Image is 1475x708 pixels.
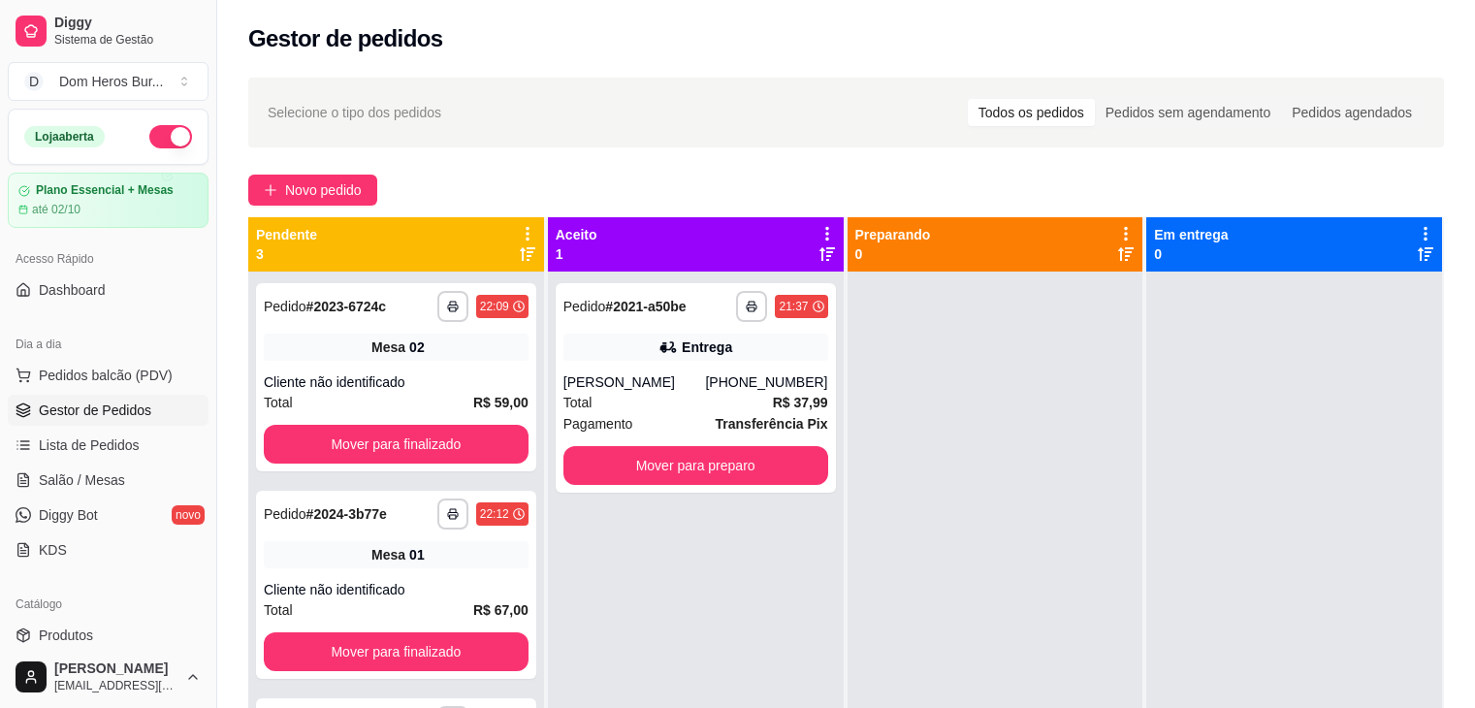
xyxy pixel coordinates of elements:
div: [PERSON_NAME] [563,372,706,392]
div: Pedidos sem agendamento [1095,99,1281,126]
span: KDS [39,540,67,560]
span: Mesa [371,338,405,357]
strong: R$ 67,00 [473,602,529,618]
div: Acesso Rápido [8,243,208,274]
div: Loja aberta [24,126,105,147]
span: Novo pedido [285,179,362,201]
div: 01 [409,545,425,564]
span: Sistema de Gestão [54,32,201,48]
article: até 02/10 [32,202,80,217]
div: 22:09 [480,299,509,314]
a: Produtos [8,620,208,651]
p: Aceito [556,225,597,244]
a: Salão / Mesas [8,465,208,496]
div: Cliente não identificado [264,580,529,599]
span: Total [563,392,593,413]
div: Cliente não identificado [264,372,529,392]
button: Mover para preparo [563,446,828,485]
button: Mover para finalizado [264,632,529,671]
div: Pedidos agendados [1281,99,1423,126]
a: Gestor de Pedidos [8,395,208,426]
button: Pedidos balcão (PDV) [8,360,208,391]
h2: Gestor de pedidos [248,23,443,54]
div: 22:12 [480,506,509,522]
span: Total [264,392,293,413]
p: 0 [855,244,931,264]
a: Diggy Botnovo [8,499,208,531]
button: Alterar Status [149,125,192,148]
span: plus [264,183,277,197]
a: Lista de Pedidos [8,430,208,461]
span: Salão / Mesas [39,470,125,490]
strong: Transferência Pix [716,416,828,432]
span: Total [264,599,293,621]
span: Pagamento [563,413,633,434]
strong: R$ 37,99 [773,395,828,410]
strong: # 2024-3b77e [306,506,387,522]
span: [PERSON_NAME] [54,660,177,678]
a: DiggySistema de Gestão [8,8,208,54]
button: [PERSON_NAME][EMAIL_ADDRESS][DOMAIN_NAME] [8,654,208,700]
span: Selecione o tipo dos pedidos [268,102,441,123]
p: 0 [1154,244,1228,264]
article: Plano Essencial + Mesas [36,183,174,198]
p: 1 [556,244,597,264]
div: Catálogo [8,589,208,620]
div: [PHONE_NUMBER] [705,372,827,392]
span: [EMAIL_ADDRESS][DOMAIN_NAME] [54,678,177,693]
p: Pendente [256,225,317,244]
span: Dashboard [39,280,106,300]
button: Novo pedido [248,175,377,206]
div: Entrega [682,338,732,357]
span: D [24,72,44,91]
span: Produtos [39,626,93,645]
strong: R$ 59,00 [473,395,529,410]
strong: # 2021-a50be [605,299,686,314]
button: Select a team [8,62,208,101]
div: 02 [409,338,425,357]
p: 3 [256,244,317,264]
span: Mesa [371,545,405,564]
span: Pedido [264,506,306,522]
strong: # 2023-6724c [306,299,387,314]
button: Mover para finalizado [264,425,529,464]
a: Plano Essencial + Mesasaté 02/10 [8,173,208,228]
div: Todos os pedidos [968,99,1095,126]
span: Diggy Bot [39,505,98,525]
span: Diggy [54,15,201,32]
span: Pedidos balcão (PDV) [39,366,173,385]
div: Dom Heros Bur ... [59,72,163,91]
div: Dia a dia [8,329,208,360]
span: Gestor de Pedidos [39,401,151,420]
span: Pedido [264,299,306,314]
div: 21:37 [779,299,808,314]
p: Preparando [855,225,931,244]
span: Lista de Pedidos [39,435,140,455]
span: Pedido [563,299,606,314]
p: Em entrega [1154,225,1228,244]
a: KDS [8,534,208,565]
a: Dashboard [8,274,208,306]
